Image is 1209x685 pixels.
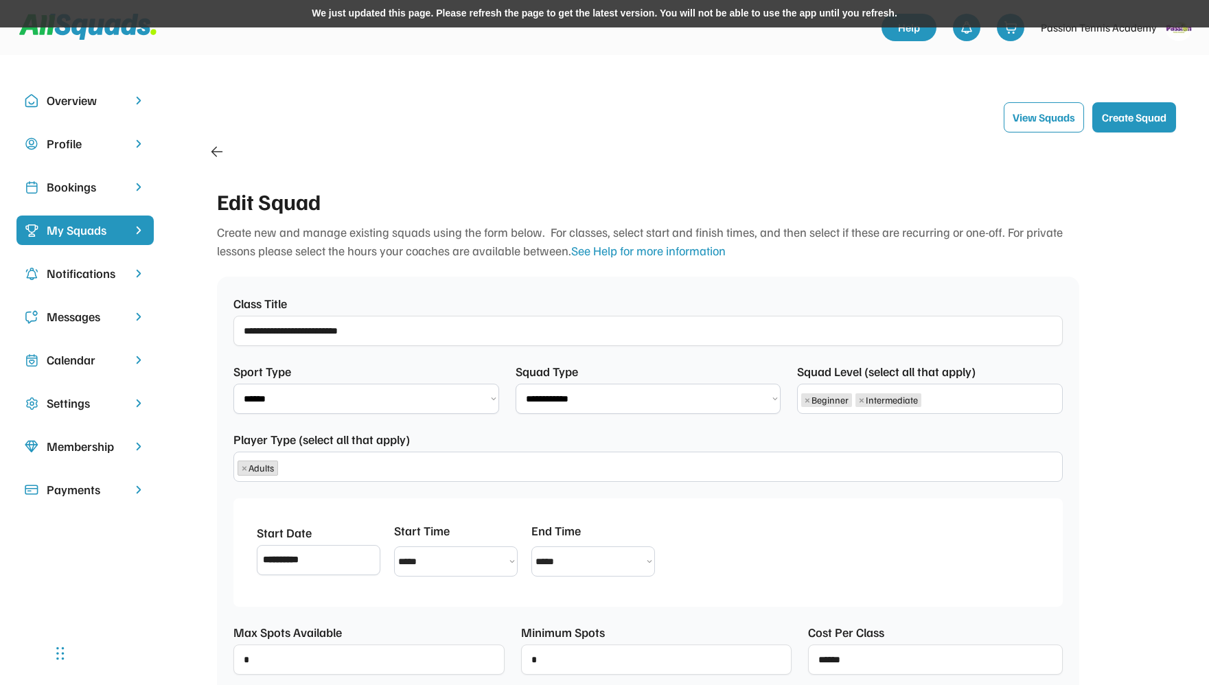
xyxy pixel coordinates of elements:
[25,440,38,454] img: Icon%20copy%208.svg
[47,351,124,369] div: Calendar
[882,14,936,41] a: Help
[217,223,1079,260] div: Create new and manage existing squads using the form below. For classes, select start and finish ...
[132,397,146,410] img: chevron-right.svg
[47,437,124,456] div: Membership
[808,623,884,642] div: Cost Per Class
[797,362,976,381] div: Squad Level (select all that apply)
[1165,14,1193,41] img: logo_square.gif
[132,137,146,150] img: chevron-right.svg
[25,267,38,281] img: Icon%20copy%204.svg
[132,440,146,453] img: chevron-right.svg
[233,362,309,381] div: Sport Type
[47,178,124,196] div: Bookings
[233,430,410,449] div: Player Type (select all that apply)
[132,267,146,280] img: chevron-right.svg
[25,181,38,194] img: Icon%20copy%202.svg
[25,310,38,324] img: Icon%20copy%205.svg
[394,522,450,540] div: Start Time
[25,397,38,410] img: Icon%20copy%2016.svg
[132,181,146,194] img: chevron-right.svg
[132,353,146,367] img: chevron-right.svg
[805,395,810,405] span: ×
[47,480,124,499] div: Payments
[960,21,974,34] img: bell-03%20%281%29.svg
[25,353,38,367] img: Icon%20copy%207.svg
[801,393,852,407] li: Beginner
[132,483,146,496] img: chevron-right.svg
[257,524,312,542] div: Start Date
[855,393,921,407] li: Intermediate
[132,94,146,107] img: chevron-right.svg
[1092,102,1176,132] button: Create Squad
[47,135,124,153] div: Profile
[47,221,124,240] div: My Squads
[25,94,38,108] img: Icon%20copy%2010.svg
[531,522,581,540] div: End Time
[132,224,146,237] img: chevron-right%20copy%203.svg
[571,243,726,258] a: See Help for more information
[516,362,591,381] div: Squad Type
[25,224,38,237] img: Icon%20%2823%29.svg
[47,264,124,283] div: Notifications
[242,463,247,473] span: ×
[217,185,1079,218] div: Edit Squad
[233,294,287,313] div: Class Title
[1004,21,1017,34] img: shopping-cart-01%20%281%29.svg
[859,395,864,405] span: ×
[238,461,278,476] li: Adults
[1041,19,1157,36] div: Passion Tennis Academy
[47,307,124,326] div: Messages
[233,623,342,642] div: Max Spots Available
[25,137,38,151] img: user-circle.svg
[47,91,124,110] div: Overview
[25,483,38,497] img: Icon%20%2815%29.svg
[521,623,605,642] div: Minimum Spots
[132,310,146,323] img: chevron-right.svg
[1004,102,1084,132] button: View Squads
[47,394,124,413] div: Settings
